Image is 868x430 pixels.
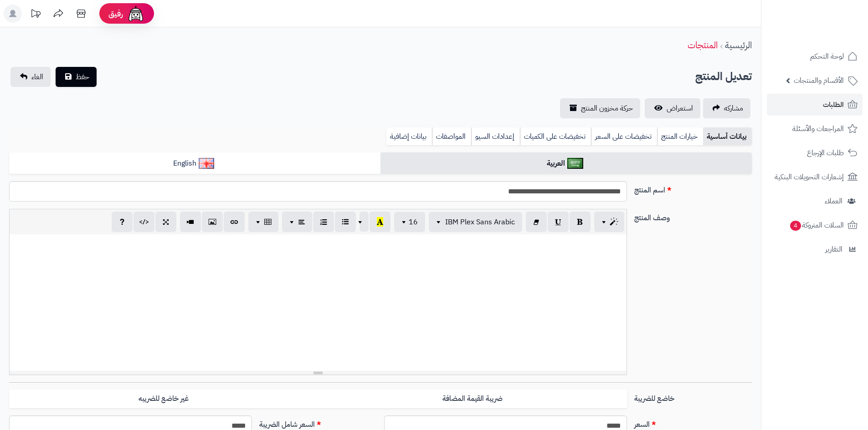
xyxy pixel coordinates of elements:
[789,219,844,232] span: السلات المتروكة
[810,50,844,63] span: لوحة التحكم
[432,127,471,146] a: المواصفات
[767,166,863,188] a: إشعارات التحويلات البنكية
[695,67,752,86] h2: تعديل المنتج
[380,152,752,175] a: العربية
[703,98,750,118] a: مشاركه
[199,158,215,169] img: English
[108,8,123,19] span: رفيق
[667,103,693,114] span: استعراض
[767,214,863,236] a: السلات المتروكة4
[56,67,97,87] button: حفظ
[794,74,844,87] span: الأقسام والمنتجات
[445,217,515,228] span: IBM Plex Sans Arabic
[825,243,842,256] span: التقارير
[520,127,591,146] a: تخفيضات على الكميات
[703,127,752,146] a: بيانات أساسية
[767,118,863,140] a: المراجعات والأسئلة
[724,103,743,114] span: مشاركه
[567,158,583,169] img: العربية
[767,142,863,164] a: طلبات الإرجاع
[429,212,522,232] button: IBM Plex Sans Arabic
[657,127,703,146] a: خيارات المنتج
[394,212,425,232] button: 16
[792,122,844,135] span: المراجعات والأسئلة
[581,103,633,114] span: حركة مخزون المنتج
[24,5,47,25] a: تحديثات المنصة
[725,38,752,52] a: الرئيسية
[409,217,418,228] span: 16
[823,98,844,111] span: الطلبات
[631,415,755,430] label: السعر
[631,181,755,196] label: اسم المنتج
[76,71,89,82] span: حفظ
[9,390,318,408] label: غير خاضع للضريبه
[9,152,380,175] a: English
[807,147,844,159] span: طلبات الإرجاع
[560,98,640,118] a: حركة مخزون المنتج
[591,127,657,146] a: تخفيضات على السعر
[767,238,863,260] a: التقارير
[767,190,863,212] a: العملاء
[386,127,432,146] a: بيانات إضافية
[688,38,718,52] a: المنتجات
[631,390,755,404] label: خاضع للضريبة
[471,127,520,146] a: إعدادات السيو
[10,67,51,87] a: الغاء
[775,171,844,183] span: إشعارات التحويلات البنكية
[256,415,380,430] label: السعر شامل الضريبة
[767,46,863,67] a: لوحة التحكم
[825,195,842,207] span: العملاء
[790,221,801,231] span: 4
[127,5,145,23] img: ai-face.png
[318,390,627,408] label: ضريبة القيمة المضافة
[767,94,863,116] a: الطلبات
[31,71,43,82] span: الغاء
[645,98,700,118] a: استعراض
[631,209,755,223] label: وصف المنتج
